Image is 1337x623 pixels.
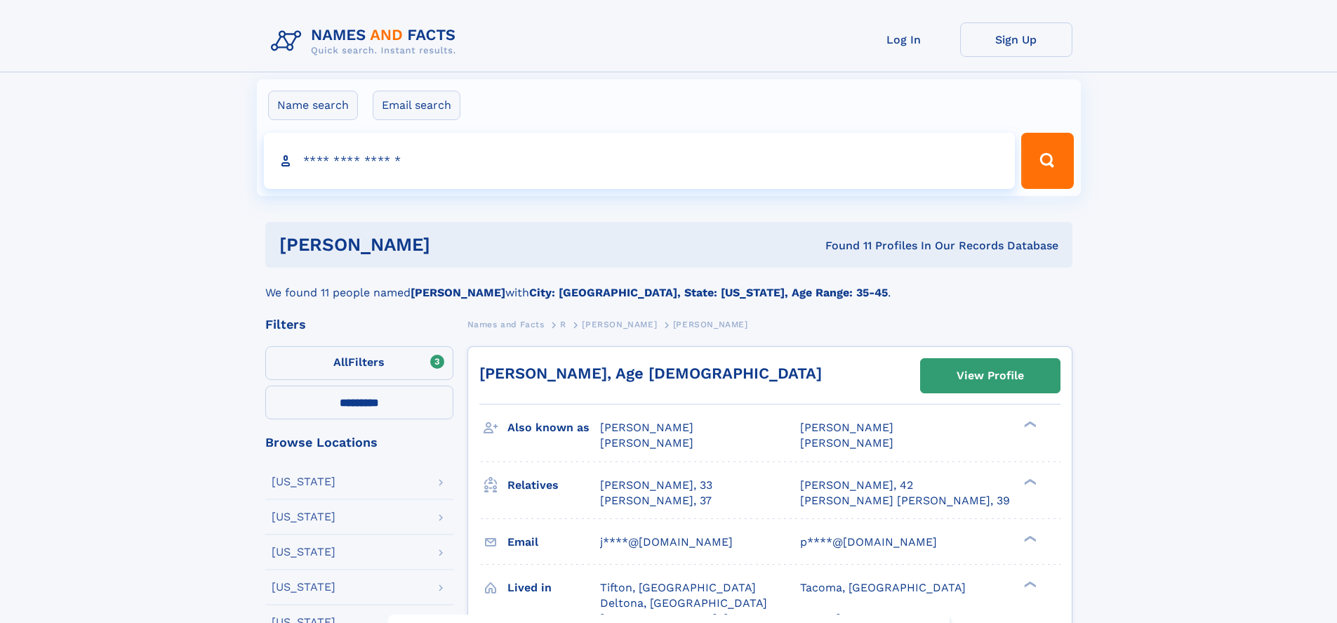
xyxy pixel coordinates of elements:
[800,421,893,434] span: [PERSON_NAME]
[529,286,888,299] b: City: [GEOGRAPHIC_DATA], State: [US_STATE], Age Range: 35-45
[264,133,1016,189] input: search input
[1020,579,1037,589] div: ❯
[800,493,1010,509] a: [PERSON_NAME] [PERSON_NAME], 39
[265,346,453,380] label: Filters
[373,91,460,120] label: Email search
[272,511,335,523] div: [US_STATE]
[627,238,1058,254] div: Found 11 Profiles In Our Records Database
[265,318,453,331] div: Filters
[1021,133,1073,189] button: Search Button
[600,581,756,594] span: Tifton, [GEOGRAPHIC_DATA]
[467,315,545,333] a: Names and Facts
[272,546,335,558] div: [US_STATE]
[272,476,335,487] div: [US_STATE]
[265,436,453,449] div: Browse Locations
[582,315,657,333] a: [PERSON_NAME]
[507,416,600,440] h3: Also known as
[600,421,693,434] span: [PERSON_NAME]
[800,581,966,594] span: Tacoma, [GEOGRAPHIC_DATA]
[600,493,712,509] a: [PERSON_NAME], 37
[265,22,467,60] img: Logo Names and Facts
[272,582,335,593] div: [US_STATE]
[1020,534,1037,543] div: ❯
[479,365,822,382] a: [PERSON_NAME], Age [DEMOGRAPHIC_DATA]
[411,286,505,299] b: [PERSON_NAME]
[1020,477,1037,486] div: ❯
[673,320,748,329] span: [PERSON_NAME]
[921,359,1060,393] a: View Profile
[507,530,600,554] h3: Email
[600,478,712,493] a: [PERSON_NAME], 33
[960,22,1072,57] a: Sign Up
[600,596,767,610] span: Deltona, [GEOGRAPHIC_DATA]
[600,436,693,450] span: [PERSON_NAME]
[848,22,960,57] a: Log In
[1020,420,1037,429] div: ❯
[560,320,566,329] span: R
[507,473,600,497] h3: Relatives
[957,360,1024,392] div: View Profile
[560,315,566,333] a: R
[279,236,628,254] h1: [PERSON_NAME]
[507,576,600,600] h3: Lived in
[268,91,358,120] label: Name search
[582,320,657,329] span: [PERSON_NAME]
[265,268,1072,301] div: We found 11 people named with .
[800,478,913,493] a: [PERSON_NAME], 42
[333,355,348,369] span: All
[800,436,893,450] span: [PERSON_NAME]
